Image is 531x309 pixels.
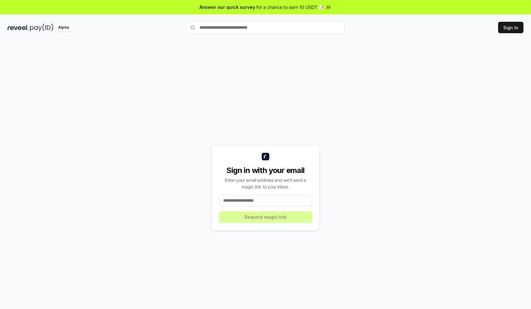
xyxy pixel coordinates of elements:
[256,4,324,10] span: for a chance to earn 10 USDT 📝
[55,24,72,32] div: Alpha
[8,24,29,32] img: reveel_dark
[199,4,255,10] span: Answer our quick survey
[498,22,523,33] button: Sign In
[219,165,312,175] div: Sign in with your email
[219,177,312,190] div: Enter your email address and we’ll send a magic link to your inbox.
[262,153,269,160] img: logo_small
[30,24,53,32] img: pay_id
